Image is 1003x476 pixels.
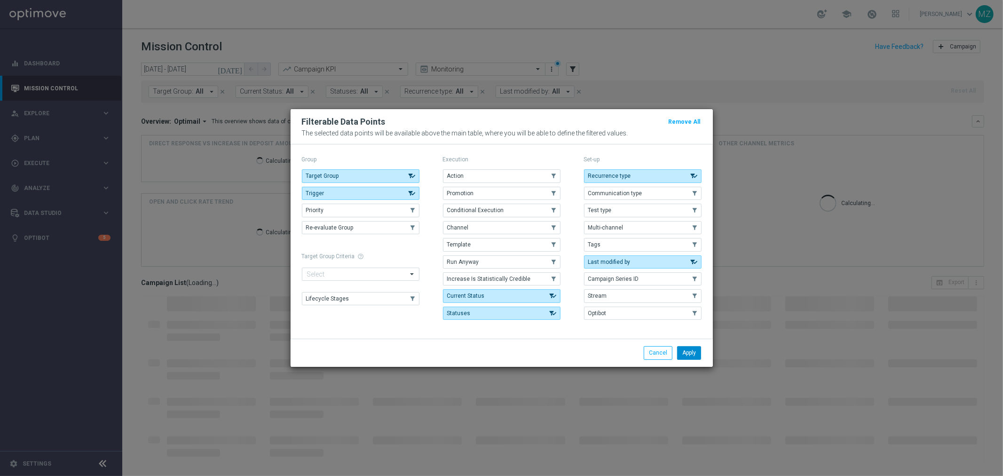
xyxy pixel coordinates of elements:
span: Tags [588,241,601,248]
button: Apply [677,346,701,359]
span: Stream [588,293,607,299]
span: Communication type [588,190,642,197]
p: Execution [443,156,561,163]
span: Re-evaluate Group [306,224,354,231]
button: Stream [584,289,702,302]
h1: Target Group Criteria [302,253,419,260]
button: Re-evaluate Group [302,221,419,234]
span: Current Status [447,293,485,299]
p: Set-up [584,156,702,163]
button: Current Status [443,289,561,302]
button: Action [443,169,561,182]
button: Template [443,238,561,251]
span: Test type [588,207,612,214]
span: Last modified by [588,259,631,265]
button: Recurrence type [584,169,702,182]
span: Target Group [306,173,339,179]
button: Promotion [443,187,561,200]
p: Group [302,156,419,163]
button: Channel [443,221,561,234]
span: Template [447,241,471,248]
button: Lifecycle Stages [302,292,419,305]
span: Campaign Series ID [588,276,639,282]
button: Run Anyway [443,255,561,269]
span: Conditional Execution [447,207,504,214]
span: Statuses [447,310,471,317]
span: Run Anyway [447,259,479,265]
span: Priority [306,207,324,214]
button: Increase Is Statistically Credible [443,272,561,286]
button: Communication type [584,187,702,200]
span: Increase Is Statistically Credible [447,276,531,282]
span: Multi-channel [588,224,624,231]
span: Trigger [306,190,324,197]
button: Test type [584,204,702,217]
span: Recurrence type [588,173,631,179]
span: Action [447,173,464,179]
button: Tags [584,238,702,251]
button: Remove All [668,117,702,127]
button: Multi-channel [584,221,702,234]
button: Campaign Series ID [584,272,702,286]
span: Optibot [588,310,607,317]
h2: Filterable Data Points [302,116,386,127]
button: Statuses [443,307,561,320]
button: Priority [302,204,419,217]
button: Optibot [584,307,702,320]
span: Channel [447,224,469,231]
button: Conditional Execution [443,204,561,217]
button: Target Group [302,169,419,182]
button: Cancel [644,346,672,359]
button: Last modified by [584,255,702,269]
span: help_outline [358,253,364,260]
span: Promotion [447,190,474,197]
span: Lifecycle Stages [306,295,349,302]
button: Trigger [302,187,419,200]
p: The selected data points will be available above the main table, where you will be able to define... [302,129,702,137]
